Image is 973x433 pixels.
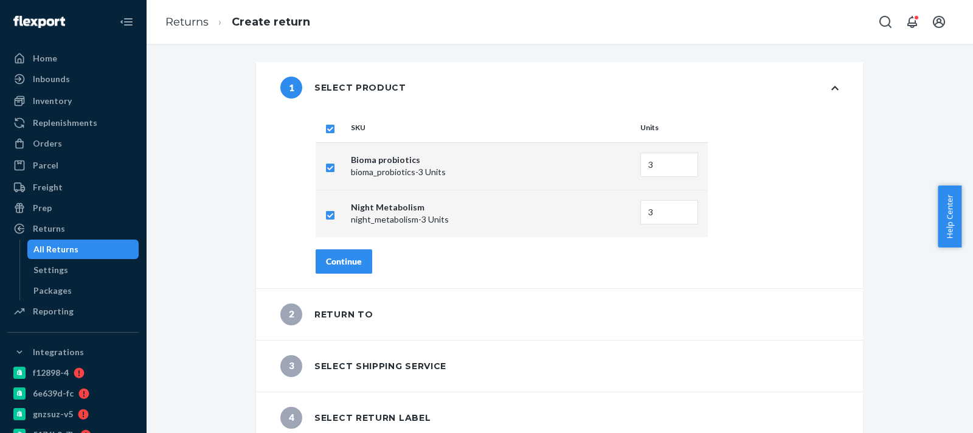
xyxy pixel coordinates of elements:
[326,255,362,268] div: Continue
[938,185,961,248] button: Help Center
[280,303,373,325] div: Return to
[351,201,631,213] p: Night Metabolism
[7,302,139,321] a: Reporting
[7,49,139,68] a: Home
[13,16,65,28] img: Flexport logo
[33,52,57,64] div: Home
[165,15,209,29] a: Returns
[232,15,310,29] a: Create return
[640,200,698,224] input: Enter quantity
[114,10,139,34] button: Close Navigation
[33,367,69,379] div: f12898-4
[280,77,302,99] span: 1
[27,281,139,300] a: Packages
[33,408,73,420] div: gnzsuz-v5
[7,384,139,403] a: 6e639d-fc
[280,407,302,429] span: 4
[7,69,139,89] a: Inbounds
[927,10,951,34] button: Open account menu
[280,355,446,377] div: Select shipping service
[351,166,631,178] p: bioma_probiotics - 3 Units
[873,10,898,34] button: Open Search Box
[33,223,65,235] div: Returns
[280,407,431,429] div: Select return label
[33,202,52,214] div: Prep
[33,346,84,358] div: Integrations
[280,77,406,99] div: Select product
[280,355,302,377] span: 3
[346,113,635,142] th: SKU
[7,178,139,197] a: Freight
[33,305,74,317] div: Reporting
[33,117,97,129] div: Replenishments
[7,91,139,111] a: Inventory
[635,113,708,142] th: Units
[7,404,139,424] a: gnzsuz-v5
[280,303,302,325] span: 2
[7,363,139,383] a: f12898-4
[33,264,68,276] div: Settings
[27,260,139,280] a: Settings
[7,198,139,218] a: Prep
[33,243,78,255] div: All Returns
[7,113,139,133] a: Replenishments
[33,387,74,400] div: 6e639d-fc
[351,213,631,226] p: night_metabolism - 3 Units
[33,159,58,171] div: Parcel
[900,10,924,34] button: Open notifications
[7,219,139,238] a: Returns
[27,240,139,259] a: All Returns
[33,181,63,193] div: Freight
[156,4,320,40] ol: breadcrumbs
[33,285,72,297] div: Packages
[7,156,139,175] a: Parcel
[7,342,139,362] button: Integrations
[33,95,72,107] div: Inventory
[351,154,631,166] p: Bioma probiotics
[33,137,62,150] div: Orders
[316,249,372,274] button: Continue
[7,134,139,153] a: Orders
[33,73,70,85] div: Inbounds
[640,153,698,177] input: Enter quantity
